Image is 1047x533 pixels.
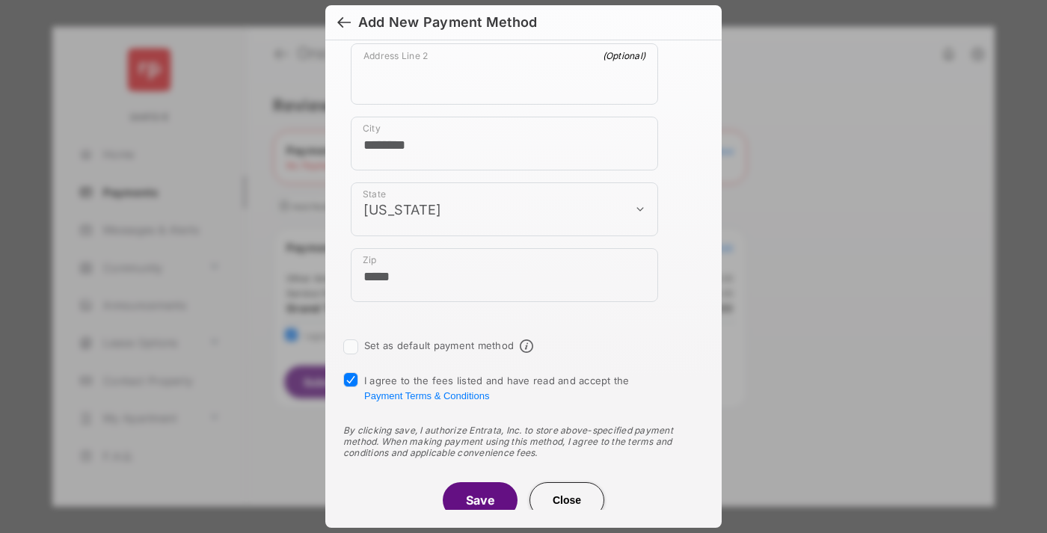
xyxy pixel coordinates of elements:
div: By clicking save, I authorize Entrata, Inc. to store above-specified payment method. When making ... [343,425,704,458]
div: payment_method_screening[postal_addresses][locality] [351,117,658,170]
label: Set as default payment method [364,339,514,351]
span: Default payment method info [520,339,533,353]
div: payment_method_screening[postal_addresses][addressLine2] [351,43,658,105]
button: Save [443,482,518,518]
div: payment_method_screening[postal_addresses][administrativeArea] [351,182,658,236]
div: payment_method_screening[postal_addresses][postalCode] [351,248,658,302]
span: I agree to the fees listed and have read and accept the [364,375,630,401]
div: Add New Payment Method [358,14,537,31]
button: Close [529,482,604,518]
button: I agree to the fees listed and have read and accept the [364,390,489,401]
